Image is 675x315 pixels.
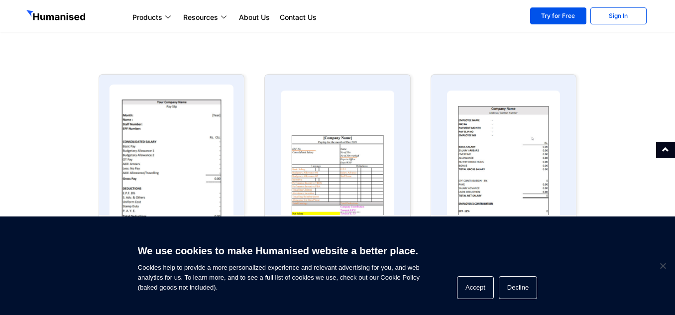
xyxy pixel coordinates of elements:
h6: We use cookies to make Humanised website a better place. [138,244,420,258]
a: Products [127,11,178,23]
img: payslip template [447,91,560,215]
a: Try for Free [530,7,586,24]
span: Cookies help to provide a more personalized experience and relevant advertising for you, and web ... [138,239,420,293]
a: About Us [234,11,275,23]
span: Decline [658,261,668,271]
a: Sign In [590,7,647,24]
img: payslip template [281,91,394,215]
button: Accept [457,276,494,299]
img: payslip template [110,85,234,221]
a: Contact Us [275,11,322,23]
a: Resources [178,11,234,23]
img: GetHumanised Logo [26,10,87,23]
button: Decline [499,276,537,299]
